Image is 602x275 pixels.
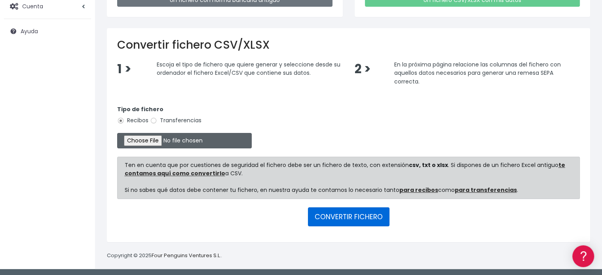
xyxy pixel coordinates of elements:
[157,60,340,77] span: Escoja el tipo de fichero que quiere generar y seleccione desde su ordenador el fichero Excel/CSV...
[394,60,560,85] span: En la próxima página relacione las columnas del fichero con aquellos datos necesarios para genera...
[409,161,448,169] strong: csv, txt o xlsx
[117,116,148,125] label: Recibos
[8,112,150,125] a: Problemas habituales
[117,105,163,113] strong: Tipo de fichero
[22,2,43,10] span: Cuenta
[8,212,150,226] button: Contáctanos
[8,157,150,165] div: Facturación
[8,100,150,112] a: Formatos
[21,27,38,35] span: Ayuda
[152,252,221,259] a: Four Penguins Ventures S.L.
[117,38,580,52] h2: Convertir fichero CSV/XLSX
[8,170,150,182] a: General
[107,252,222,260] p: Copyright © 2025 .
[8,202,150,214] a: API
[117,61,131,78] span: 1 >
[125,161,565,177] a: te contamos aquí como convertirlo
[8,137,150,149] a: Perfiles de empresas
[8,67,150,80] a: Información general
[109,228,152,235] a: POWERED BY ENCHANT
[4,23,91,40] a: Ayuda
[8,87,150,95] div: Convertir ficheros
[117,157,580,199] div: Ten en cuenta que por cuestiones de seguridad el fichero debe ser un fichero de texto, con extens...
[8,190,150,197] div: Programadores
[150,116,201,125] label: Transferencias
[354,61,370,78] span: 2 >
[399,186,438,194] a: para recibos
[308,207,389,226] button: CONVERTIR FICHERO
[8,55,150,63] div: Información general
[455,186,517,194] a: para transferencias
[8,125,150,137] a: Videotutoriales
